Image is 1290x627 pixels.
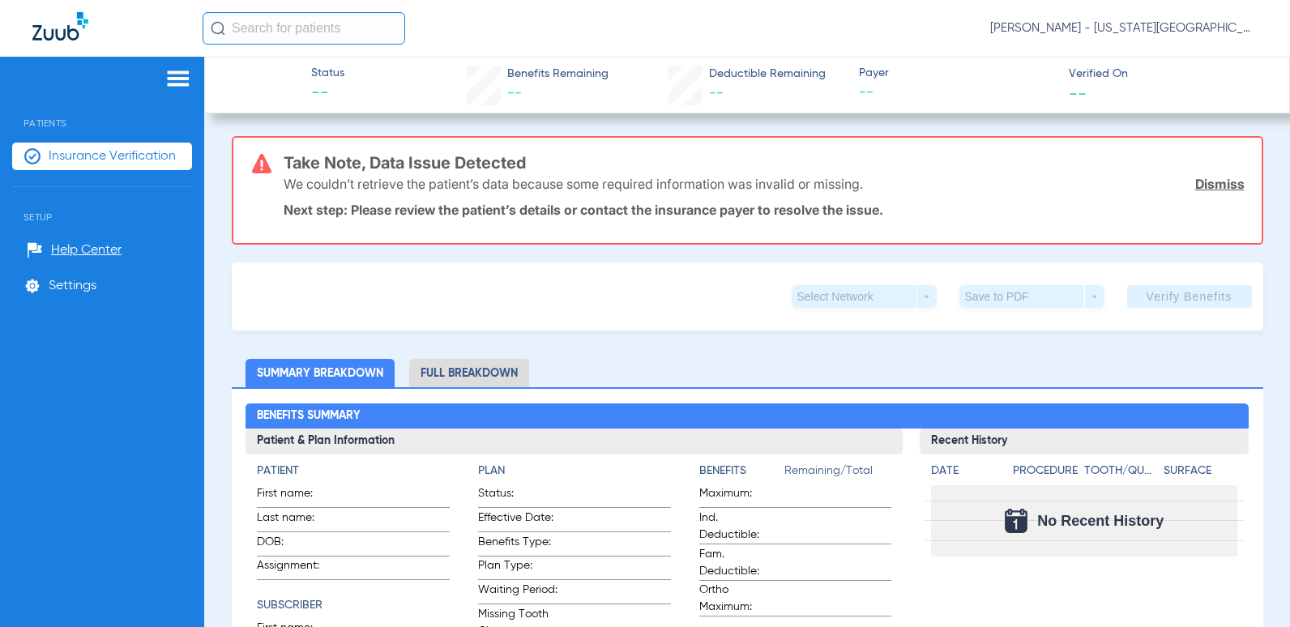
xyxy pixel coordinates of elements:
[257,485,336,507] span: First name:
[284,155,1245,171] h3: Take Note, Data Issue Detected
[257,510,336,531] span: Last name:
[478,463,671,480] h4: Plan
[49,148,176,164] span: Insurance Verification
[165,69,191,88] img: hamburger-icon
[784,463,892,485] span: Remaining/Total
[1084,463,1158,485] app-breakdown-title: Tooth/Quad
[507,66,609,83] span: Benefits Remaining
[1164,463,1237,480] h4: Surface
[478,557,557,579] span: Plan Type:
[699,463,784,485] app-breakdown-title: Benefits
[1037,513,1164,529] span: No Recent History
[32,12,88,41] img: Zuub Logo
[1013,463,1079,485] app-breakdown-title: Procedure
[1164,463,1237,485] app-breakdown-title: Surface
[699,463,784,480] h4: Benefits
[1195,176,1245,192] a: Dismiss
[12,93,192,129] span: Patients
[1069,84,1087,101] span: --
[699,582,779,616] span: Ortho Maximum:
[246,403,1249,429] h2: Benefits Summary
[699,546,779,580] span: Fam. Deductible:
[211,21,225,36] img: Search Icon
[1013,463,1079,480] h4: Procedure
[709,66,826,83] span: Deductible Remaining
[931,463,999,485] app-breakdown-title: Date
[859,83,1054,103] span: --
[312,65,345,82] span: Status
[257,557,336,579] span: Assignment:
[312,83,345,105] span: --
[1005,509,1027,533] img: Calendar
[709,86,724,100] span: --
[507,86,522,100] span: --
[1069,66,1264,83] span: Verified On
[246,359,395,387] li: Summary Breakdown
[252,154,271,173] img: error-icon
[284,202,1245,218] p: Next step: Please review the patient’s details or contact the insurance payer to resolve the issue.
[478,485,557,507] span: Status:
[203,12,405,45] input: Search for patients
[12,187,192,223] span: Setup
[409,359,529,387] li: Full Breakdown
[284,176,863,192] p: We couldn’t retrieve the patient’s data because some required information was invalid or missing.
[859,65,1054,82] span: Payer
[49,278,96,294] span: Settings
[257,597,450,614] h4: Subscriber
[990,20,1258,36] span: [PERSON_NAME] - [US_STATE][GEOGRAPHIC_DATA] Dental - [GEOGRAPHIC_DATA]
[257,463,450,480] h4: Patient
[51,242,122,258] span: Help Center
[1084,463,1158,480] h4: Tooth/Quad
[478,510,557,531] span: Effective Date:
[478,534,557,556] span: Benefits Type:
[699,485,779,507] span: Maximum:
[257,534,336,556] span: DOB:
[27,242,122,258] a: Help Center
[478,582,557,604] span: Waiting Period:
[920,429,1249,454] h3: Recent History
[246,429,903,454] h3: Patient & Plan Information
[699,510,779,544] span: Ind. Deductible:
[931,463,999,480] h4: Date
